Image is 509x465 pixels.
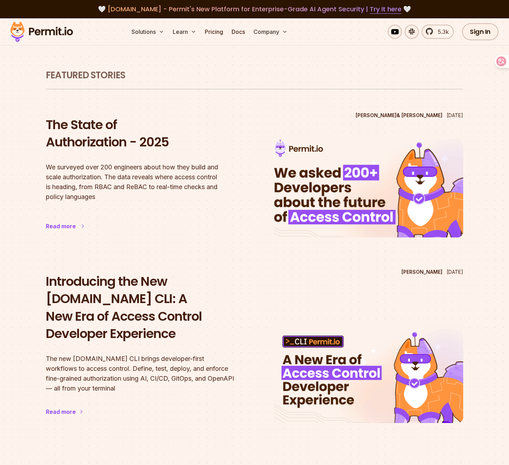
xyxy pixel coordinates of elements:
a: Docs [229,25,248,39]
img: Permit logo [7,20,76,44]
h1: Featured Stories [46,69,463,82]
h2: The State of Authorization - 2025 [46,116,235,151]
button: Company [251,25,290,39]
a: Try it here [370,5,401,14]
button: Solutions [129,25,167,39]
time: [DATE] [447,269,463,275]
a: 5.3k [422,25,454,39]
time: [DATE] [447,112,463,118]
p: We surveyed over 200 engineers about how they build and scale authorization. The data reveals whe... [46,162,235,202]
div: Read more [46,222,76,230]
p: The new [DOMAIN_NAME] CLI brings developer-first workflows to access control. Define, test, deplo... [46,354,235,393]
img: The State of Authorization - 2025 [265,134,473,242]
a: The State of Authorization - 2025[PERSON_NAME]& [PERSON_NAME][DATE]The State of Authorization - 2... [46,109,463,252]
p: [PERSON_NAME] [401,268,442,276]
div: 🤍 🤍 [17,4,492,14]
a: Pricing [202,25,226,39]
img: Introducing the New Permit.io CLI: A New Era of Access Control Developer Experience [274,324,463,423]
a: Introducing the New Permit.io CLI: A New Era of Access Control Developer Experience[PERSON_NAME][... [46,266,463,437]
h2: Introducing the New [DOMAIN_NAME] CLI: A New Era of Access Control Developer Experience [46,273,235,343]
div: Read more [46,407,76,416]
p: [PERSON_NAME] & [PERSON_NAME] [356,112,442,119]
span: [DOMAIN_NAME] - Permit's New Platform for Enterprise-Grade AI Agent Security | [108,5,401,13]
button: Learn [170,25,199,39]
a: Sign In [462,23,498,40]
span: 5.3k [434,28,449,36]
